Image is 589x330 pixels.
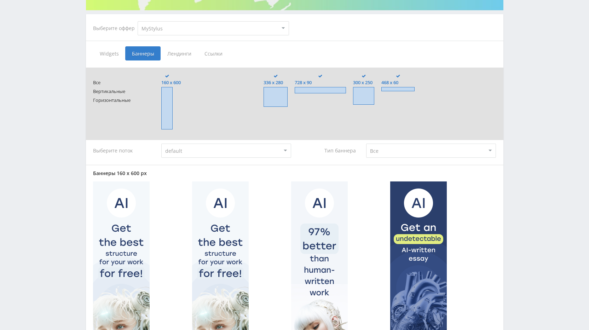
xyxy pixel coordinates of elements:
[93,89,148,94] span: Вертикальные
[93,46,125,60] span: Widgets
[125,46,161,60] span: Баннеры
[93,25,138,31] div: Выберите оффер
[264,80,287,85] span: 336 x 280
[198,46,229,60] span: Ссылки
[93,144,155,158] div: Выберите поток
[161,46,198,60] span: Лендинги
[93,98,148,103] span: Горизонтальные
[93,170,496,176] div: Баннеры 160 x 600 px
[93,80,148,85] span: Все
[295,80,346,85] span: 728 x 90
[161,80,181,85] span: 160 x 600
[353,80,374,85] span: 300 x 250
[298,144,359,158] div: Тип баннера
[381,80,415,85] span: 468 x 60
